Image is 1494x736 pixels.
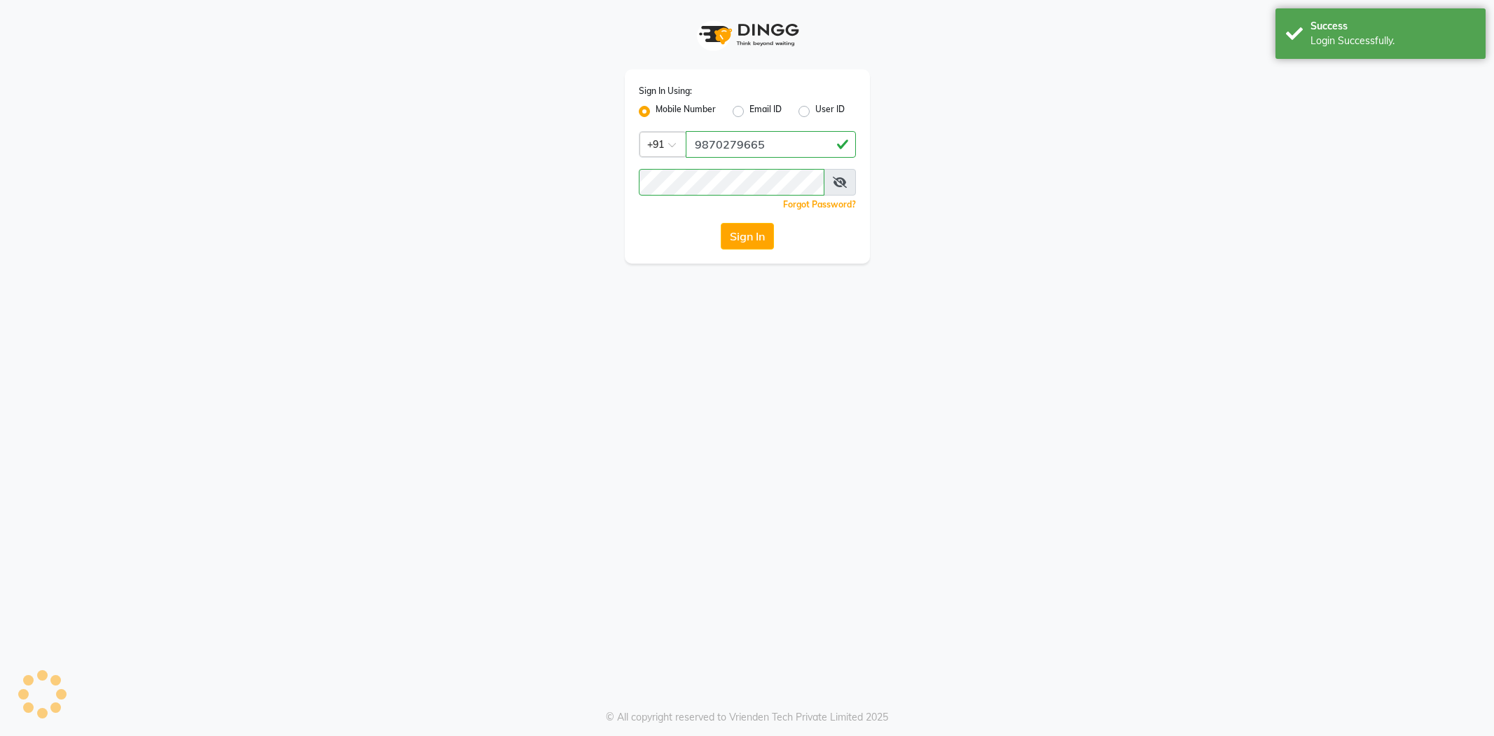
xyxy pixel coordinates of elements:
[639,85,692,97] label: Sign In Using:
[686,131,856,158] input: Username
[749,103,782,120] label: Email ID
[656,103,716,120] label: Mobile Number
[783,199,856,210] a: Forgot Password?
[815,103,845,120] label: User ID
[721,223,774,250] button: Sign In
[1310,19,1475,34] div: Success
[1310,34,1475,48] div: Login Successfully.
[639,169,824,196] input: Username
[691,14,803,55] img: logo1.svg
